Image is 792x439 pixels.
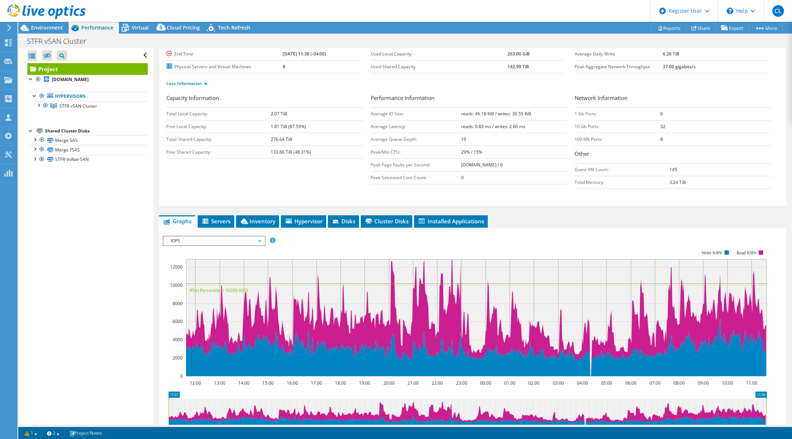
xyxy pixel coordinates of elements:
text: 8000 [173,300,183,307]
b: 37.00 gigabits/s [663,63,696,70]
div: Shared Cluster Disks [45,127,148,135]
text: 04:00 [577,380,588,386]
text: 10:00 [722,380,733,386]
b: 0 [461,174,464,181]
span: Cloud Pricing [167,24,200,31]
span: CL [772,5,784,17]
a: STFR-VxRail-SAN [27,155,148,164]
text: 14:00 [238,380,250,386]
text: 11:00 [746,380,757,386]
b: 1.81 TiB (87.59%) [271,123,306,130]
text: 22:00 [432,380,443,386]
td: Average Queue Depth: [371,133,461,146]
a: Merge FSAS [27,145,148,154]
span: Inventory [240,217,275,225]
b: 2.07 TiB [271,111,287,117]
label: Physical Servers and Virtual Machines [166,63,283,70]
b: 6.26 TiB [663,51,679,57]
text: 00:00 [480,380,491,386]
text: 16:00 [287,380,298,386]
text: 01:00 [504,380,515,386]
text: 4000 [173,336,183,343]
h3: Network Information [575,94,772,104]
b: 145 [669,166,677,173]
b: 3.24 TiB [669,179,686,185]
b: 276.64 TiB [271,136,292,142]
span: Disks [332,217,355,225]
text: 17:00 [311,380,322,386]
text: Write IOPS [702,250,722,255]
text: 19:00 [359,380,370,386]
label: Peak Aggregate Network Throughput [575,63,662,70]
td: 10 Gb Ports: [575,120,660,133]
b: 133.66 TiB (48.31%) [271,149,311,155]
a: More [749,22,783,34]
span: Performance [81,24,113,31]
b: 8 [660,136,663,142]
b: 263.00 GiB [507,51,530,57]
b: 0 [660,111,663,117]
a: Export [715,22,749,34]
text: Read IOPS [737,250,757,255]
b: 29% / 15% [461,149,482,155]
b: [DOMAIN_NAME] [52,76,89,82]
a: Project Notes [64,428,107,438]
text: 23:00 [456,380,467,386]
text: 08:00 [673,380,685,386]
span: IOPS [167,236,261,245]
td: Average IO Size: [371,107,461,120]
td: Average Latency: [371,120,461,133]
a: Merge SAS [27,135,148,145]
a: [DOMAIN_NAME] [27,75,148,84]
text: 12000 [170,264,183,270]
h3: Capacity Information [166,94,363,104]
text: 13:00 [214,380,225,386]
h3: Other [575,150,772,159]
b: reads: 0.83 ms / writes: 2.60 ms [461,123,525,130]
text: 15:00 [262,380,274,386]
a: STFR vSAN Cluster [27,101,148,111]
label: Used Shared Capacity [371,63,507,70]
a: 2 [42,428,65,438]
span: Installed Applications [418,217,484,225]
b: 8 [283,63,285,70]
td: Peak/Min CPU: [371,146,461,158]
td: 1 Gb Ports: [575,107,660,120]
td: Total Memory: [575,176,669,189]
text: 07:00 [649,380,661,386]
text: 21:00 [407,380,419,386]
b: reads: 46.18 KiB / writes: 30.55 KiB [461,111,531,117]
b: 142.99 TiB [507,63,529,70]
span: Graphs [163,217,192,225]
text: 03:00 [553,380,564,386]
text: 06:00 [625,380,637,386]
span: Virtual [132,24,148,31]
text: 18:00 [335,380,346,386]
td: Free Shared Capacity: [166,146,271,158]
td: Peak Saturated Core Count: [371,171,461,184]
text: 05:00 [601,380,612,386]
b: [DOMAIN_NAME] / 0 [461,162,503,168]
h3: Performance Information [371,94,568,104]
label: Used Local Capacity [371,50,507,58]
text: 2000 [173,355,183,361]
text: 95th Percentile = 10200 IOPS [190,287,248,293]
span: Cluster Disks [364,217,409,225]
text: 6000 [173,318,183,324]
label: Average Daily Write [575,50,662,58]
td: 100 Mb Ports: [575,133,660,146]
a: Reports [651,22,686,34]
td: Total Local Capacity: [166,107,271,120]
b: 32 [660,123,665,130]
text: 10000 [170,282,183,288]
span: STFR vSAN Cluster [59,103,97,109]
h1: STFR vSAN Cluster [24,37,98,45]
td: Guest VM Count: [575,163,669,176]
span: Tech Refresh [218,24,250,31]
td: Free Local Capacity: [166,120,271,133]
a: Less Information [166,80,208,86]
td: Total Shared Capacity: [166,133,271,146]
span: Environment [31,24,63,31]
td: Peak Page Faults per Second: [371,158,461,171]
text: 02:00 [528,380,540,386]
